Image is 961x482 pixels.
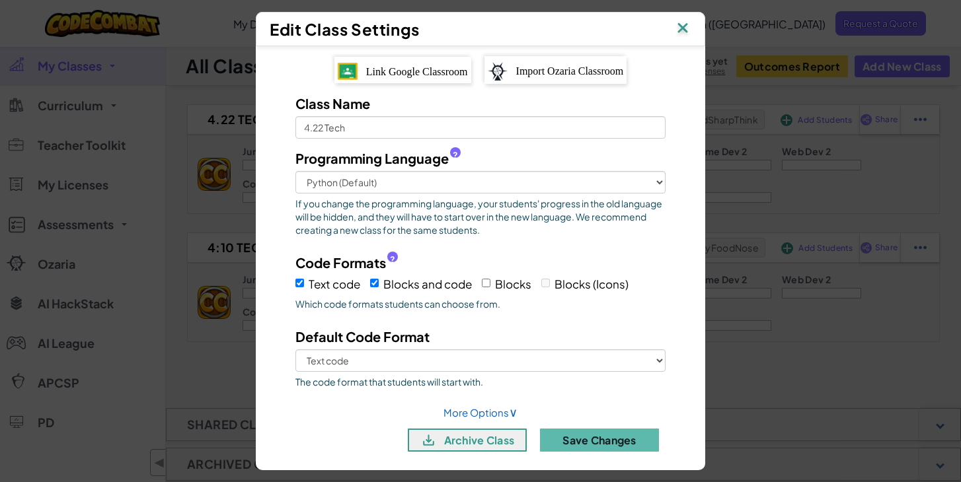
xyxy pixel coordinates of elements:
[540,429,659,452] button: Save Changes
[408,429,527,452] button: archive class
[295,297,666,310] span: Which code formats students can choose from.
[516,65,624,77] span: Import Ozaria Classroom
[295,95,370,112] span: Class Name
[338,63,358,80] img: IconGoogleClassroom.svg
[370,279,379,287] input: Blocks and code
[309,277,360,291] span: Text code
[390,254,395,265] span: ?
[366,66,468,77] span: Link Google Classroom
[482,279,490,287] input: Blocks
[295,253,386,272] span: Code Formats
[420,432,437,448] img: IconArchive.svg
[383,277,472,291] span: Blocks and code
[453,150,458,160] span: ?
[443,406,518,419] a: More Options
[488,62,508,81] img: ozaria-logo.png
[295,375,666,388] span: The code format that students will start with.
[295,149,449,168] span: Programming Language
[495,277,531,291] span: Blocks
[295,328,430,345] span: Default Code Format
[541,279,550,287] input: Blocks (Icons)
[509,404,518,419] span: ∨
[295,197,666,236] span: If you change the programming language, your students' progress in the old language will be hidde...
[295,279,304,287] input: Text code
[555,277,629,291] span: Blocks (Icons)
